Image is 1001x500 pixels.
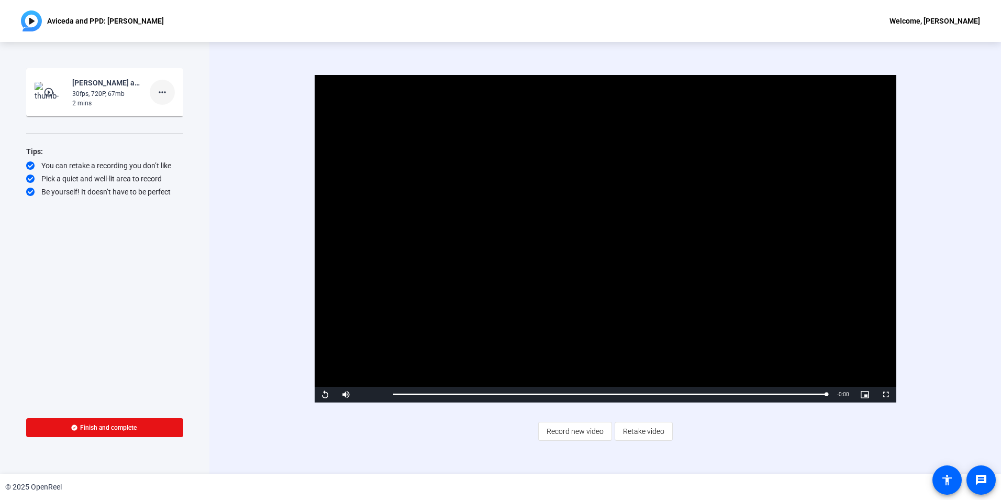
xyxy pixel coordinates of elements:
[72,77,142,89] div: [PERSON_NAME] and PPD- [PERSON_NAME] and PPD- [PERSON_NAME]-1755546657163-webcam
[875,387,896,403] button: Fullscreen
[26,145,183,158] div: Tips:
[975,474,987,486] mat-icon: message
[21,10,42,31] img: OpenReel logo
[393,394,827,395] div: Progress Bar
[889,15,980,27] div: Welcome, [PERSON_NAME]
[35,82,65,103] img: thumb-nail
[80,423,137,432] span: Finish and complete
[156,86,169,99] mat-icon: more_horiz
[43,87,56,97] mat-icon: play_circle_outline
[538,422,612,441] button: Record new video
[623,421,664,441] span: Retake video
[72,89,142,99] div: 30fps, 720P, 67mb
[315,387,336,403] button: Replay
[854,387,875,403] button: Picture-in-Picture
[315,75,896,403] div: Video Player
[26,173,183,184] div: Pick a quiet and well-lit area to record
[336,387,357,403] button: Mute
[47,15,164,27] p: Aviceda and PPD: [PERSON_NAME]
[26,160,183,171] div: You can retake a recording you don’t like
[547,421,604,441] span: Record new video
[26,418,183,437] button: Finish and complete
[839,392,849,397] span: 0:00
[5,482,62,493] div: © 2025 OpenReel
[837,392,839,397] span: -
[941,474,953,486] mat-icon: accessibility
[26,187,183,197] div: Be yourself! It doesn’t have to be perfect
[72,99,142,108] div: 2 mins
[615,422,673,441] button: Retake video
